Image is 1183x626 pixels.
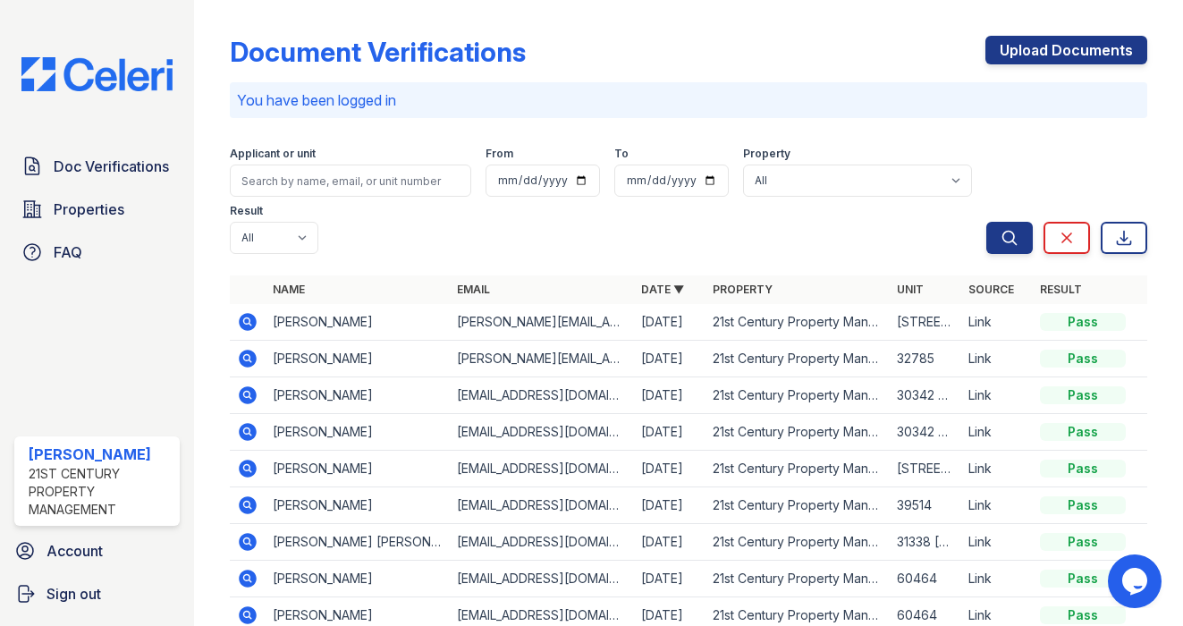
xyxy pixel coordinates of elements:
[890,524,961,561] td: 31338 [PERSON_NAME]
[450,414,634,451] td: [EMAIL_ADDRESS][DOMAIN_NAME]
[1040,606,1126,624] div: Pass
[614,147,629,161] label: To
[706,304,890,341] td: 21st Century Property Management - JCAS
[961,414,1033,451] td: Link
[266,451,450,487] td: [PERSON_NAME]
[743,147,790,161] label: Property
[634,304,706,341] td: [DATE]
[961,561,1033,597] td: Link
[1040,283,1082,296] a: Result
[266,341,450,377] td: [PERSON_NAME]
[54,241,82,263] span: FAQ
[450,451,634,487] td: [EMAIL_ADDRESS][DOMAIN_NAME]
[14,234,180,270] a: FAQ
[1040,423,1126,441] div: Pass
[706,561,890,597] td: 21st Century Property Management - JCAS
[14,148,180,184] a: Doc Verifications
[1040,386,1126,404] div: Pass
[961,341,1033,377] td: Link
[634,561,706,597] td: [DATE]
[266,524,450,561] td: [PERSON_NAME] [PERSON_NAME]
[1040,313,1126,331] div: Pass
[266,377,450,414] td: [PERSON_NAME]
[890,487,961,524] td: 39514
[706,451,890,487] td: 21st Century Property Management - JCAS
[706,524,890,561] td: 21st Century Property Management - JCAS
[457,283,490,296] a: Email
[890,341,961,377] td: 32785
[1040,570,1126,588] div: Pass
[230,165,472,197] input: Search by name, email, or unit number
[961,304,1033,341] td: Link
[890,304,961,341] td: [STREET_ADDRESS]
[266,561,450,597] td: [PERSON_NAME]
[46,540,103,562] span: Account
[961,451,1033,487] td: Link
[634,377,706,414] td: [DATE]
[634,341,706,377] td: [DATE]
[706,377,890,414] td: 21st Century Property Management - JCAS
[450,487,634,524] td: [EMAIL_ADDRESS][DOMAIN_NAME]
[14,191,180,227] a: Properties
[230,36,526,68] div: Document Verifications
[54,156,169,177] span: Doc Verifications
[29,465,173,519] div: 21st Century Property Management
[7,576,187,612] a: Sign out
[46,583,101,605] span: Sign out
[450,377,634,414] td: [EMAIL_ADDRESS][DOMAIN_NAME]
[1040,460,1126,478] div: Pass
[266,414,450,451] td: [PERSON_NAME]
[1040,350,1126,368] div: Pass
[1040,533,1126,551] div: Pass
[54,199,124,220] span: Properties
[486,147,513,161] label: From
[450,524,634,561] td: [EMAIL_ADDRESS][DOMAIN_NAME]
[450,341,634,377] td: [PERSON_NAME][EMAIL_ADDRESS][DOMAIN_NAME]
[634,524,706,561] td: [DATE]
[266,304,450,341] td: [PERSON_NAME]
[968,283,1014,296] a: Source
[890,451,961,487] td: [STREET_ADDRESS][PERSON_NAME]
[634,487,706,524] td: [DATE]
[230,204,263,218] label: Result
[890,561,961,597] td: 60464
[706,414,890,451] td: 21st Century Property Management - JCAS
[961,377,1033,414] td: Link
[1040,496,1126,514] div: Pass
[273,283,305,296] a: Name
[266,487,450,524] td: [PERSON_NAME]
[706,341,890,377] td: 21st Century Property Management - JCAS
[7,57,187,91] img: CE_Logo_Blue-a8612792a0a2168367f1c8372b55b34899dd931a85d93a1a3d3e32e68fde9ad4.png
[230,147,316,161] label: Applicant or unit
[897,283,924,296] a: Unit
[237,89,1141,111] p: You have been logged in
[713,283,773,296] a: Property
[706,487,890,524] td: 21st Century Property Management - JCAS
[890,377,961,414] td: 30342 Cupeno Ln
[890,414,961,451] td: 30342 Cupeno Ln
[29,444,173,465] div: [PERSON_NAME]
[450,561,634,597] td: [EMAIL_ADDRESS][DOMAIN_NAME]
[961,524,1033,561] td: Link
[1108,554,1165,608] iframe: chat widget
[7,533,187,569] a: Account
[961,487,1033,524] td: Link
[634,451,706,487] td: [DATE]
[450,304,634,341] td: [PERSON_NAME][EMAIL_ADDRESS][DOMAIN_NAME]
[985,36,1147,64] a: Upload Documents
[641,283,684,296] a: Date ▼
[634,414,706,451] td: [DATE]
